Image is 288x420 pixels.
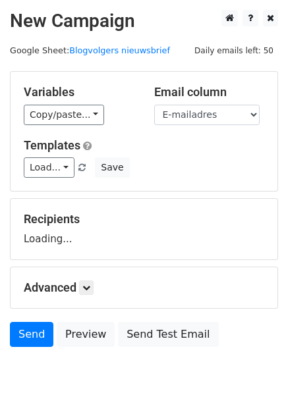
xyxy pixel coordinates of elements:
[190,43,278,58] span: Daily emails left: 50
[190,45,278,55] a: Daily emails left: 50
[118,322,218,347] a: Send Test Email
[24,85,134,99] h5: Variables
[24,157,74,178] a: Load...
[24,212,264,246] div: Loading...
[24,280,264,295] h5: Advanced
[154,85,265,99] h5: Email column
[24,138,80,152] a: Templates
[24,212,264,226] h5: Recipients
[95,157,129,178] button: Save
[10,322,53,347] a: Send
[57,322,115,347] a: Preview
[24,105,104,125] a: Copy/paste...
[10,10,278,32] h2: New Campaign
[69,45,170,55] a: Blogvolgers nieuwsbrief
[10,45,170,55] small: Google Sheet:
